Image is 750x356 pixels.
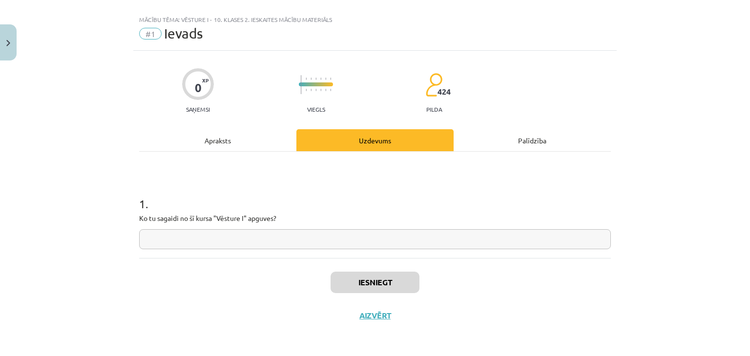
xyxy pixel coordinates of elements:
[202,78,208,83] span: XP
[307,106,325,113] p: Viegls
[320,89,321,91] img: icon-short-line-57e1e144782c952c97e751825c79c345078a6d821885a25fce030b3d8c18986b.svg
[139,180,611,210] h1: 1 .
[315,78,316,80] img: icon-short-line-57e1e144782c952c97e751825c79c345078a6d821885a25fce030b3d8c18986b.svg
[139,129,296,151] div: Apraksts
[330,78,331,80] img: icon-short-line-57e1e144782c952c97e751825c79c345078a6d821885a25fce030b3d8c18986b.svg
[164,25,203,41] span: Ievads
[331,272,419,293] button: Iesniegt
[425,73,442,97] img: students-c634bb4e5e11cddfef0936a35e636f08e4e9abd3cc4e673bd6f9a4125e45ecb1.svg
[182,106,214,113] p: Saņemsi
[454,129,611,151] div: Palīdzība
[301,75,302,94] img: icon-long-line-d9ea69661e0d244f92f715978eff75569469978d946b2353a9bb055b3ed8787d.svg
[296,129,454,151] div: Uzdevums
[311,78,312,80] img: icon-short-line-57e1e144782c952c97e751825c79c345078a6d821885a25fce030b3d8c18986b.svg
[139,213,611,223] p: Ko tu sagaidi no šī kursa " Vēsture I" apguves?
[320,78,321,80] img: icon-short-line-57e1e144782c952c97e751825c79c345078a6d821885a25fce030b3d8c18986b.svg
[356,311,394,320] button: Aizvērt
[139,28,162,40] span: #1
[195,81,202,95] div: 0
[311,89,312,91] img: icon-short-line-57e1e144782c952c97e751825c79c345078a6d821885a25fce030b3d8c18986b.svg
[330,89,331,91] img: icon-short-line-57e1e144782c952c97e751825c79c345078a6d821885a25fce030b3d8c18986b.svg
[325,89,326,91] img: icon-short-line-57e1e144782c952c97e751825c79c345078a6d821885a25fce030b3d8c18986b.svg
[6,40,10,46] img: icon-close-lesson-0947bae3869378f0d4975bcd49f059093ad1ed9edebbc8119c70593378902aed.svg
[426,106,442,113] p: pilda
[315,89,316,91] img: icon-short-line-57e1e144782c952c97e751825c79c345078a6d821885a25fce030b3d8c18986b.svg
[437,87,451,96] span: 424
[325,78,326,80] img: icon-short-line-57e1e144782c952c97e751825c79c345078a6d821885a25fce030b3d8c18986b.svg
[139,16,611,23] div: Mācību tēma: Vēsture i - 10. klases 2. ieskaites mācību materiāls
